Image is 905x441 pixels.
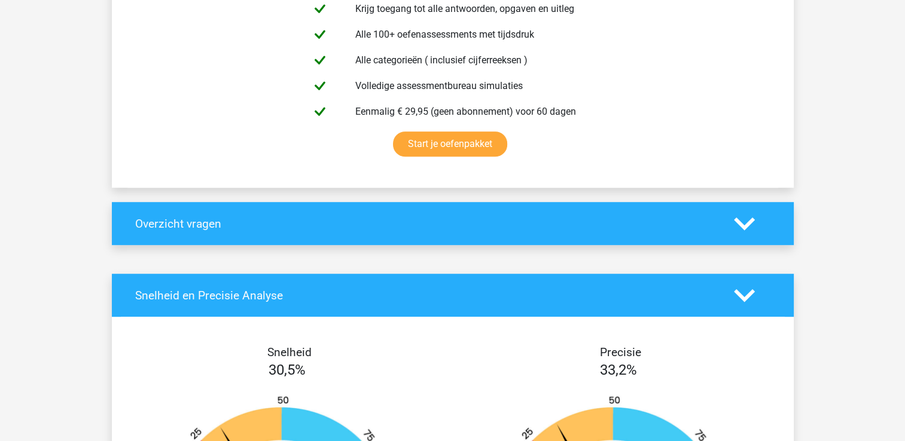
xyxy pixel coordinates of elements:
[269,362,306,378] span: 30,5%
[467,345,775,359] h4: Precisie
[135,289,716,302] h4: Snelheid en Precisie Analyse
[600,362,637,378] span: 33,2%
[393,131,507,157] a: Start je oefenpakket
[135,217,716,231] h4: Overzicht vragen
[135,345,444,359] h4: Snelheid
